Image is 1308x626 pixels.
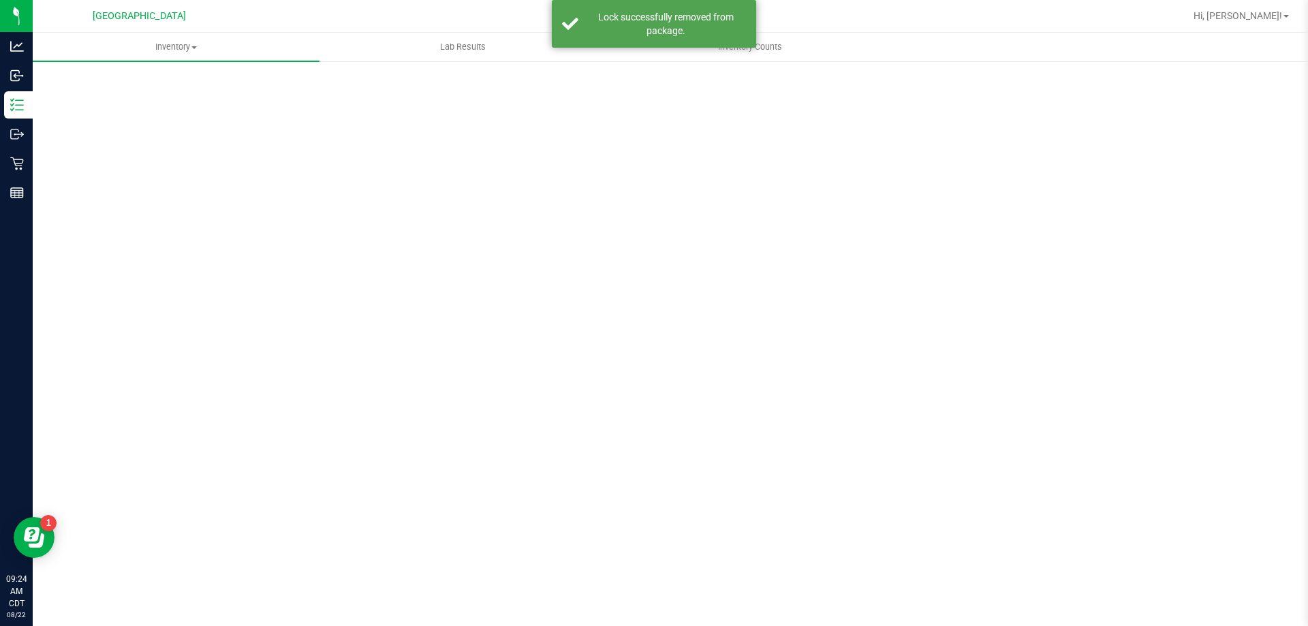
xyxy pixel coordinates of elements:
[10,40,24,53] inline-svg: Analytics
[586,10,746,37] div: Lock successfully removed from package.
[320,33,606,61] a: Lab Results
[6,573,27,610] p: 09:24 AM CDT
[422,41,504,53] span: Lab Results
[1194,10,1282,21] span: Hi, [PERSON_NAME]!
[33,41,320,53] span: Inventory
[93,10,186,22] span: [GEOGRAPHIC_DATA]
[40,515,57,531] iframe: Resource center unread badge
[33,33,320,61] a: Inventory
[10,186,24,200] inline-svg: Reports
[10,98,24,112] inline-svg: Inventory
[10,157,24,170] inline-svg: Retail
[10,69,24,82] inline-svg: Inbound
[14,517,54,558] iframe: Resource center
[10,127,24,141] inline-svg: Outbound
[6,610,27,620] p: 08/22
